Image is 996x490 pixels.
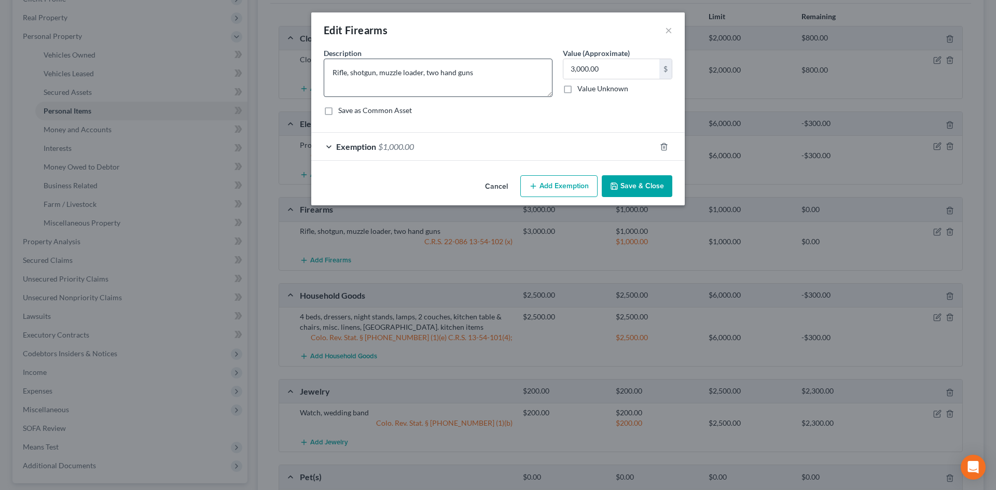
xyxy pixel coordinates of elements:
[324,49,362,58] span: Description
[665,24,672,36] button: ×
[961,455,986,480] div: Open Intercom Messenger
[602,175,672,197] button: Save & Close
[338,105,412,116] label: Save as Common Asset
[324,23,388,37] div: Edit Firearms
[563,48,630,59] label: Value (Approximate)
[563,59,659,79] input: 0.00
[336,142,376,151] span: Exemption
[378,142,414,151] span: $1,000.00
[477,176,516,197] button: Cancel
[659,59,672,79] div: $
[577,83,628,94] label: Value Unknown
[520,175,598,197] button: Add Exemption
